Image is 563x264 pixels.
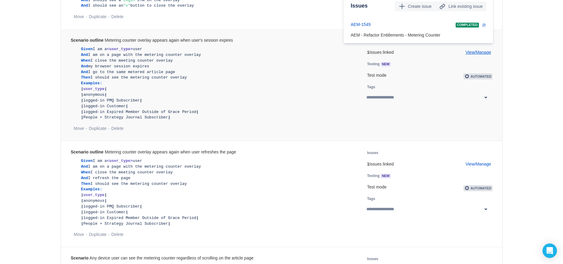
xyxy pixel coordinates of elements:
span: | [140,98,142,103]
div: Test mode [367,72,492,79]
div: Metering counter overlay appears again when user refreshes the page [71,150,236,154]
a: remove icon [482,23,486,28]
span: Then [81,182,90,186]
button: Create issue [394,2,435,11]
div: Open Intercom Messenger [542,243,557,258]
span: I close the meeting counter overlay [90,58,173,63]
span: And [81,176,88,180]
span: | [81,110,84,114]
span: I go to the same metered article page [88,70,175,74]
span: | [105,198,107,203]
span: | [81,210,84,214]
span: link icon [439,3,446,10]
span: | [105,193,107,197]
span: NEW [381,63,391,66]
div: Metering counter overlay appears again when user's session expires [71,38,233,42]
span: <user_type> [107,159,133,163]
img: AgwABIgr006M16MAAAAASUVORK5CYII= [465,74,470,79]
span: logged-in Expired Member Outside of Grace Period [83,110,196,114]
span: | [196,216,199,220]
span: add icon [398,3,405,10]
span: | [81,221,84,226]
span: my browser session expires [88,64,149,69]
span: | [105,92,107,97]
a: Automated [463,185,492,189]
span: user [133,159,142,163]
a: AEM-1549 [351,22,371,27]
b: Scenario outline [71,150,104,154]
b: 1 [367,162,369,166]
span: logged-in Customer [83,104,125,108]
a: Delete [111,126,123,131]
div: Any device user can see the metering counter regardless of scrolling on the article page [71,256,254,260]
span: button to close the overlay [130,3,194,8]
span: | [126,210,128,214]
span: | [81,87,84,91]
a: Move [74,126,84,131]
span: user [133,47,142,51]
button: Link existing issue [435,2,486,11]
a: Delete [111,232,123,237]
span: | [126,104,128,108]
span: | [81,98,84,103]
span: | [81,104,84,108]
span: I am a [93,47,107,51]
span: Then [81,75,90,80]
span: anonymous [83,198,104,203]
span: I am a [93,159,107,163]
span: When [81,170,90,175]
a: Move [74,232,84,237]
span: user_type [83,193,104,197]
span: Create issue [408,2,432,11]
b: Scenario [71,256,89,260]
span: And [81,64,88,69]
span: | [196,110,199,114]
span: Given [81,159,93,163]
h5: Tags [367,196,467,202]
h5: Testing [367,173,467,179]
span: Examples: [81,187,102,192]
span: user_type [83,87,104,91]
span: logged-in PMQ Subscriber [83,98,140,103]
span: Examples: [81,81,102,85]
h5: Tags [367,84,467,90]
span: Link existing issue [448,2,483,11]
p: Issues linked [367,50,492,56]
span: And [81,3,88,8]
span: logged-in Expired Member Outside of Grace Period [83,216,196,220]
span: | [81,198,84,203]
h5: Issues [367,150,467,156]
span: People + Strategy Journal Subscriber [83,115,168,120]
a: Duplicate [89,232,106,237]
h5: Testing [367,61,467,67]
span: And [81,70,88,74]
span: I should see an [88,3,123,8]
span: anonymous [83,92,104,97]
a: Move [74,14,84,19]
span: | [140,204,142,209]
span: I am on a page with the metering counter overlay [88,53,201,57]
p: AEM - Refactor Entitlements - Metering Counter [351,32,486,38]
span: And [81,53,88,57]
span: "x" [123,3,130,8]
h5: Issues [367,256,467,262]
span: People + Strategy Journal Subscriber [83,221,168,226]
span: | [81,204,84,209]
span: NEW [381,174,391,178]
span: logged-in PMQ Subscriber [83,204,140,209]
span: <user_type> [107,47,133,51]
span: I close the meeting counter overlay [90,170,173,175]
span: And [81,164,88,169]
a: View/Manage [466,50,491,56]
span: | [81,193,84,197]
span: I am on a page with the metering counter overlay [88,164,201,169]
span: Automated [470,186,491,190]
a: Automated [463,73,492,78]
span: When [81,58,90,63]
span: Given [81,47,93,51]
span: I refresh the page [88,176,130,180]
span: remove icon [482,23,486,27]
p: Issues linked [367,161,492,167]
img: AgwABIgr006M16MAAAAASUVORK5CYII= [465,186,470,190]
span: | [168,115,170,120]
